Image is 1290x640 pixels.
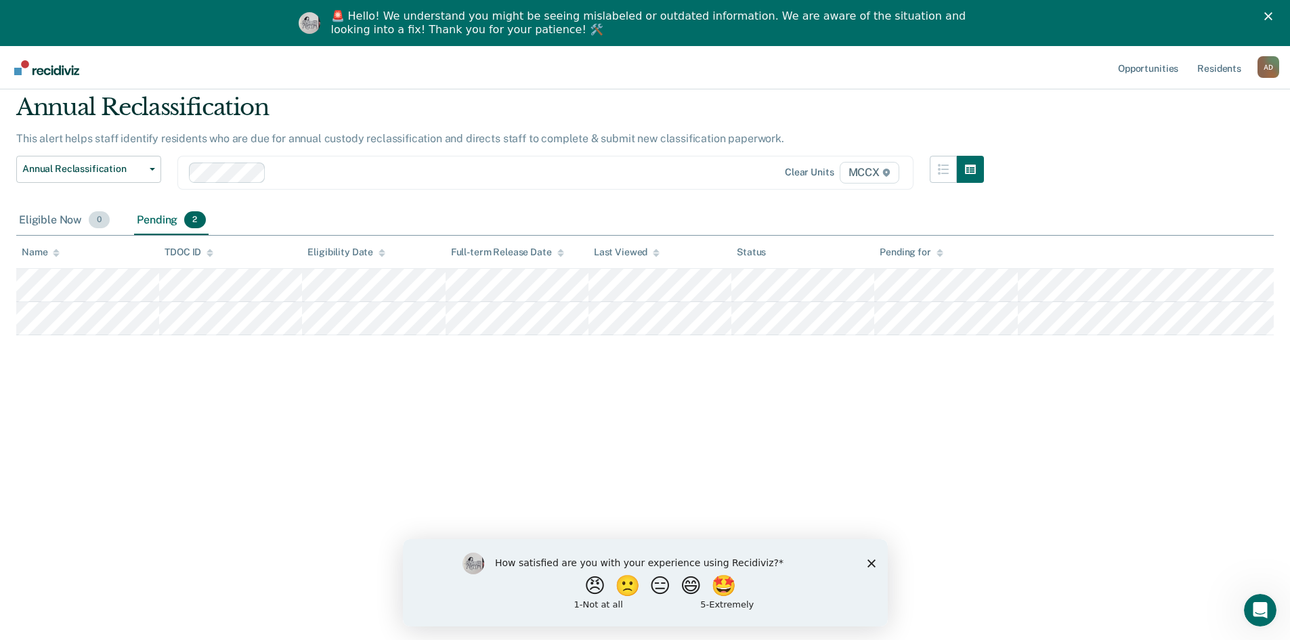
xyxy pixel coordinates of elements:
[594,247,660,258] div: Last Viewed
[22,247,60,258] div: Name
[1195,46,1244,89] a: Residents
[14,60,79,75] img: Recidiviz
[840,162,899,184] span: MCCX
[880,247,943,258] div: Pending for
[451,247,564,258] div: Full-term Release Date
[16,156,161,183] button: Annual Reclassification
[134,206,208,236] div: Pending2
[184,211,205,229] span: 2
[89,211,110,229] span: 0
[1264,12,1278,20] div: Close
[22,163,144,175] span: Annual Reclassification
[1244,594,1276,626] iframe: Intercom live chat
[307,247,385,258] div: Eligibility Date
[299,12,320,34] img: Profile image for Kim
[331,9,970,37] div: 🚨 Hello! We understand you might be seeing mislabeled or outdated information. We are aware of th...
[16,93,984,132] div: Annual Reclassification
[1257,56,1279,78] div: A D
[1115,46,1181,89] a: Opportunities
[785,167,834,178] div: Clear units
[737,247,766,258] div: Status
[1257,56,1279,78] button: Profile dropdown button
[16,206,112,236] div: Eligible Now0
[16,132,784,145] p: This alert helps staff identify residents who are due for annual custody reclassification and dir...
[165,247,213,258] div: TDOC ID
[403,539,888,626] iframe: Survey by Kim from Recidiviz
